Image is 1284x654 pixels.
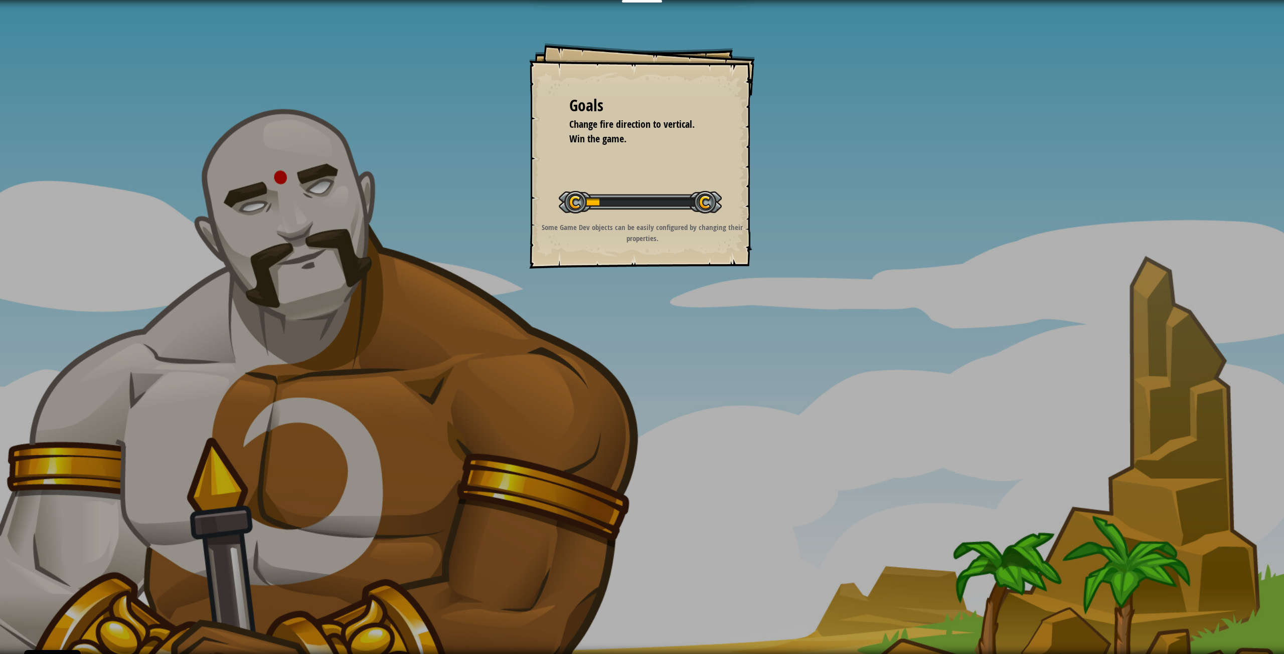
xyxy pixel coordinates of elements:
span: Win the game. [569,132,626,145]
li: Win the game. [557,132,712,146]
div: Goals [569,94,715,117]
span: Change fire direction to vertical. [569,117,695,131]
p: Some Game Dev objects can be easily configured by changing their properties. [542,222,743,244]
li: Change fire direction to vertical. [557,117,712,132]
